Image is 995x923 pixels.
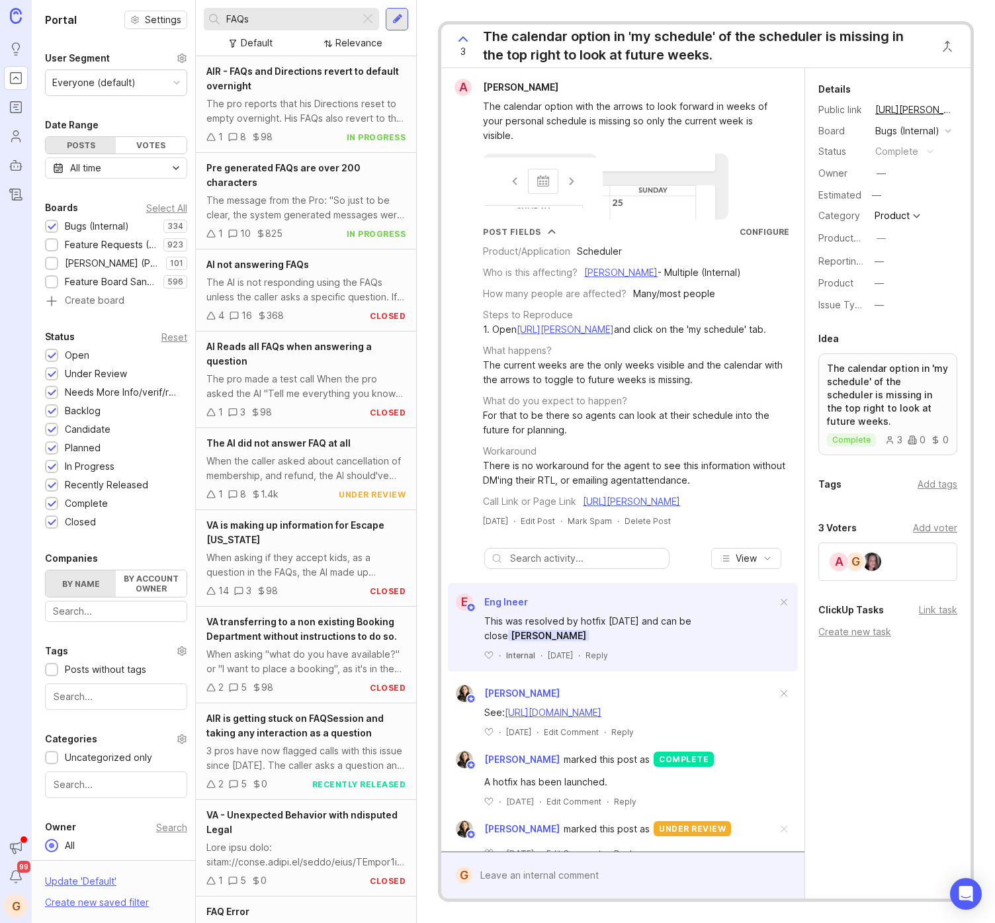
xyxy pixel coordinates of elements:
div: 1 [218,405,223,419]
div: under review [339,489,406,500]
div: There is no workaround for the agent to see this information without DM'ing their RTL, or emailin... [483,459,789,488]
input: Search... [53,604,179,619]
div: Lore ipsu dolo: sitam://conse.adipi.el/seddo/eius/TEmpor1i75ut691l233e36do88ma44a8en/ * Adm venia... [206,840,406,869]
div: Reply [614,848,636,859]
div: The pro made a test call When the pro asked the AI "Tell me everything you know about the propert... [206,372,406,401]
label: Product [818,277,853,288]
div: Select All [146,204,187,212]
div: — [877,231,886,245]
span: The AI did not answer FAQ at all [206,437,351,449]
a: VA is making up information for Escape [US_STATE]When asking if they accept kids, as a question i... [196,510,417,607]
time: [DATE] [548,650,573,660]
span: 3 [460,44,466,59]
div: Link task [919,603,957,617]
div: Estimated [818,191,861,200]
span: 99 [17,861,30,873]
time: [DATE] [506,727,531,737]
div: — [875,298,884,312]
div: Uncategorized only [65,750,152,765]
div: · [541,650,542,661]
div: G [845,551,866,572]
div: E [456,593,473,611]
div: Open Intercom Messenger [950,878,982,910]
a: Configure [740,227,789,237]
div: 5 [240,873,246,888]
div: closed [370,310,406,322]
div: 8 [240,130,246,144]
a: VA - Unexpected Behavior with ndisputed LegalLore ipsu dolo: sitam://conse.adipi.el/seddo/eius/TE... [196,800,417,897]
span: Pre generated FAQs are over 200 characters [206,162,361,188]
div: Steps to Reproduce [483,308,573,322]
div: Boards [45,200,78,216]
div: Reset [161,333,187,341]
div: What happens? [483,343,552,358]
p: 596 [167,277,183,287]
div: · [499,650,501,661]
button: Settings [124,11,187,29]
div: Status [45,329,75,345]
div: When asking "what do you have available?" or "I want to place a booking", as it's in the FAQs, in... [206,647,406,676]
div: 5 [241,680,247,695]
div: Details [818,81,851,97]
div: Public link [818,103,865,117]
div: in progress [347,132,406,143]
div: · [513,515,515,527]
div: Date Range [45,117,99,133]
div: 3 [246,584,251,598]
div: What do you expect to happen? [483,394,627,408]
div: Feature Board Sandbox [DATE] [65,275,157,289]
div: A hotfix has been launched. [484,775,777,789]
div: Edit Comment [546,796,601,807]
span: VA - Unexpected Behavior with ndisputed Legal [206,809,398,835]
div: A [828,551,849,572]
div: Recently Released [65,478,148,492]
button: Close button [934,33,961,60]
div: Open [65,348,89,363]
div: closed [370,875,406,887]
div: Default [241,36,273,50]
div: Many/most people [633,286,715,301]
div: See: [484,705,777,720]
div: Relevance [335,36,382,50]
time: [DATE] [506,848,534,858]
div: 8 [240,487,246,502]
div: 98 [261,130,273,144]
div: Candidate [65,422,110,437]
div: · [604,726,606,738]
span: marked this post as [564,752,650,767]
p: The calendar option in 'my schedule' of the scheduler is missing in the top right to look at futu... [827,362,949,428]
div: Bugs (Internal) [65,219,129,234]
div: 1 [218,226,223,241]
img: Ysabelle Eugenio [456,685,473,702]
div: Product [875,211,910,220]
div: 10 [240,226,251,241]
label: Issue Type [818,299,867,310]
div: Add tags [918,477,957,492]
div: Workaround [483,444,537,459]
div: The calendar option in 'my schedule' of the scheduler is missing in the top right to look at futu... [483,27,928,64]
div: recently released [312,779,406,790]
a: [PERSON_NAME] [584,267,658,278]
div: closed [370,586,406,597]
div: Status [818,144,865,159]
img: Canny Home [10,8,22,23]
div: [PERSON_NAME] (Public) [65,256,159,271]
div: Call Link or Page Link [483,494,576,509]
div: All time [70,161,101,175]
div: Edit Comment [546,848,601,859]
a: AI not answering FAQsThe AI is not responding using the FAQs unless the caller asks a specific qu... [196,249,417,331]
div: complete [875,144,918,159]
span: Settings [145,13,181,26]
div: in progress [347,228,406,240]
a: VA transferring to a non existing Booking Department without instructions to do so.When asking "w... [196,607,417,703]
div: 1 [218,487,223,502]
button: Post Fields [483,226,556,238]
div: When asking if they accept kids, as a question in the FAQs, the AI made up information, stating t... [206,550,406,580]
div: How many people are affected? [483,286,627,301]
div: The pro reports that his Directions reset to empty overnight. His FAQs also revert to the autopop... [206,97,406,126]
label: ProductboardID [818,232,888,243]
div: 98 [260,405,272,419]
span: [PERSON_NAME] [484,687,560,699]
div: Closed [65,515,96,529]
button: Announcements [4,836,28,859]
